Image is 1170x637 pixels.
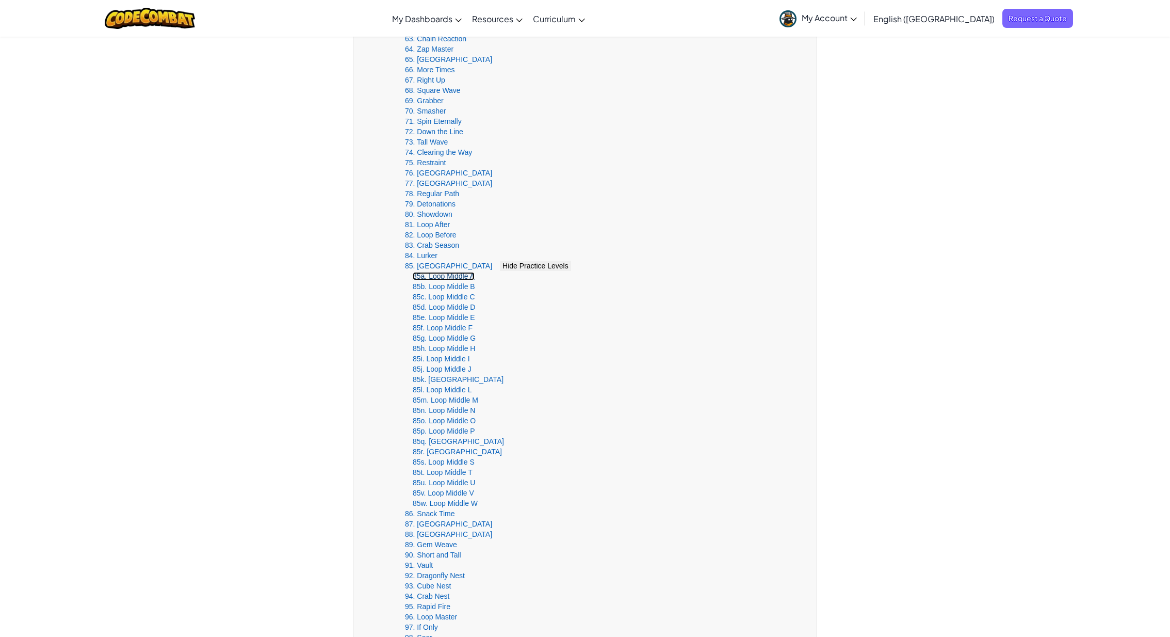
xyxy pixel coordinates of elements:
a: 85i. Loop Middle I [413,355,470,363]
a: 93. Cube Nest [405,582,451,590]
a: 74. Clearing the Way [405,148,472,156]
img: avatar [779,10,797,27]
a: 85r. [GEOGRAPHIC_DATA] [413,448,502,456]
a: 66. More Times [405,66,454,74]
a: 90. Short and Tall [405,551,461,559]
a: 85k. [GEOGRAPHIC_DATA] [413,375,503,384]
a: 67. Right Up [405,76,445,84]
span: My Account [802,12,857,23]
a: 69. Grabber [405,97,444,105]
a: 85q. [GEOGRAPHIC_DATA] [413,437,504,445]
a: 97. If Only [405,623,438,631]
a: 77. [GEOGRAPHIC_DATA] [405,179,492,187]
a: 85j. Loop Middle J [413,365,472,373]
a: 85c. Loop Middle C [413,293,475,301]
a: 64. Zap Master [405,45,453,53]
a: 85m. Loop Middle M [413,396,478,404]
a: 86. Snack Time [405,509,455,518]
a: 85w. Loop Middle W [413,499,478,507]
a: 84. Lurker [405,251,437,260]
a: 65. [GEOGRAPHIC_DATA] [405,55,492,63]
a: 85l. Loop Middle L [413,386,472,394]
a: 85g. Loop Middle G [413,334,476,342]
a: 85p. Loop Middle P [413,427,475,435]
a: 85d. Loop Middle D [413,303,475,311]
a: 85o. Loop Middle O [413,417,476,425]
a: 85v. Loop Middle V [413,489,474,497]
a: 85e. Loop Middle E [413,313,475,322]
a: Resources [467,5,528,33]
a: 76. [GEOGRAPHIC_DATA] [405,169,492,177]
a: 70. Smasher [405,107,446,115]
a: 81. Loop After [405,220,450,229]
button: Hide Practice Levels [500,261,571,271]
a: 94. Crab Nest [405,592,449,600]
a: 68. Square Wave [405,86,461,94]
span: English ([GEOGRAPHIC_DATA]) [873,13,995,24]
a: 79. Detonations [405,200,456,208]
a: 75. Restraint [405,158,446,167]
span: Curriculum [533,13,576,24]
a: 88. [GEOGRAPHIC_DATA] [405,530,492,538]
span: Resources [472,13,513,24]
a: English ([GEOGRAPHIC_DATA]) [868,5,1000,33]
a: 71. Spin Eternally [405,117,462,125]
a: 82. Loop Before [405,231,457,239]
a: 85n. Loop Middle N [413,406,475,415]
span: Hide Practice Levels [502,262,568,270]
a: 85b. Loop Middle B [413,282,475,291]
a: 83. Crab Season [405,241,459,249]
a: 72. Down the Line [405,128,463,136]
a: 85a. Loop Middle A [413,272,475,280]
a: 95. Rapid Fire [405,602,450,611]
a: 89. Gem Weave [405,540,457,549]
a: My Account [774,2,862,35]
a: 85s. Loop Middle S [413,458,475,466]
a: 85f. Loop Middle F [413,324,473,332]
a: 80. Showdown [405,210,452,218]
a: 73. Tall Wave [405,138,448,146]
a: 96. Loop Master [405,613,457,621]
a: 63. Chain Reaction [405,35,466,43]
a: Curriculum [528,5,590,33]
img: CodeCombat logo [105,8,195,29]
a: 85t. Loop Middle T [413,468,473,476]
a: 87. [GEOGRAPHIC_DATA] [405,520,492,528]
a: 85h. Loop Middle H [413,344,475,353]
span: My Dashboards [392,13,452,24]
a: Request a Quote [1002,9,1073,28]
a: 78. Regular Path [405,189,459,198]
a: 92. Dragonfly Nest [405,571,465,580]
a: 85. [GEOGRAPHIC_DATA] [405,262,492,270]
a: My Dashboards [387,5,467,33]
a: 91. Vault [405,561,433,569]
a: 85u. Loop Middle U [413,479,475,487]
